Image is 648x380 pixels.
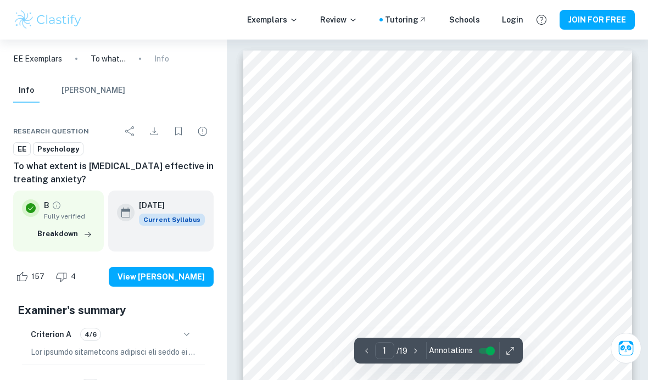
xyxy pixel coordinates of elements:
span: Annotations [429,345,473,356]
a: Schools [449,14,480,26]
span: 4/6 [81,329,100,339]
button: Ask Clai [611,333,641,364]
p: Lor ipsumdo sitametcons adipisci eli seddo ei tempo incid ut lab etdolorem al eni admin, veniam q... [31,346,196,358]
a: Tutoring [385,14,427,26]
span: Research question [13,126,89,136]
span: EE [14,144,30,155]
a: Login [502,14,523,26]
button: JOIN FOR FREE [560,10,635,30]
div: Like [13,268,51,286]
h5: Examiner's summary [18,302,209,318]
span: Fully verified [44,211,95,221]
button: [PERSON_NAME] [62,79,125,103]
p: / 19 [396,345,407,357]
button: Breakdown [35,226,95,242]
p: B [44,199,49,211]
span: 4 [65,271,82,282]
p: Exemplars [247,14,298,26]
a: Psychology [33,142,83,156]
a: EE [13,142,31,156]
p: Review [320,14,357,26]
h6: [DATE] [139,199,196,211]
a: Grade fully verified [52,200,62,210]
h6: Criterion A [31,328,71,340]
button: View [PERSON_NAME] [109,267,214,287]
div: Download [143,120,165,142]
button: Info [13,79,40,103]
h6: To what extent is [MEDICAL_DATA] effective in treating anxiety? [13,160,214,186]
span: Psychology [33,144,83,155]
p: To what extent is [MEDICAL_DATA] effective in treating anxiety? [91,53,126,65]
span: 157 [25,271,51,282]
img: Clastify logo [13,9,83,31]
p: Info [154,53,169,65]
div: Report issue [192,120,214,142]
div: Share [119,120,141,142]
div: Dislike [53,268,82,286]
a: EE Exemplars [13,53,62,65]
div: This exemplar is based on the current syllabus. Feel free to refer to it for inspiration/ideas wh... [139,214,205,226]
button: Help and Feedback [532,10,551,29]
span: Current Syllabus [139,214,205,226]
div: Bookmark [167,120,189,142]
